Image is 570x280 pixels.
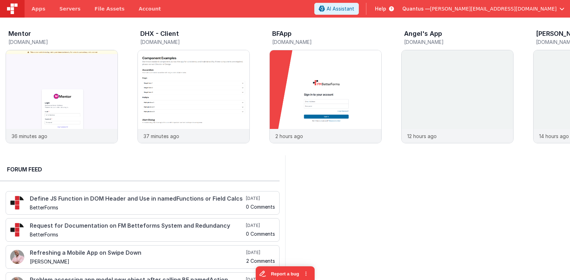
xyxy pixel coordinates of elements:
a: Request for Documentation on FM Betteforms System and Redundancy BetterForms [DATE] 0 Comments [6,218,280,242]
span: AI Assistant [327,5,354,12]
h3: Mentor [8,30,31,37]
h4: Define JS Function in DOM Header and Use in namedFunctions or Field Calcs [30,196,244,202]
h5: BetterForms [30,232,244,237]
h5: [DATE] [246,196,275,201]
a: Refreshing a Mobile App on Swipe Down [PERSON_NAME] [DATE] 2 Comments [6,245,280,269]
h4: Request for Documentation on FM Betteforms System and Redundancy [30,223,244,229]
h5: 0 Comments [246,204,275,209]
h5: [DOMAIN_NAME] [404,39,514,45]
p: 37 minutes ago [143,132,179,140]
h5: 2 Comments [246,258,275,263]
img: 295_2.png [10,196,24,210]
h5: [DATE] [246,250,275,255]
h5: [DATE] [246,223,275,228]
h5: [PERSON_NAME] [30,259,245,264]
h3: BFApp [272,30,291,37]
span: Servers [59,5,80,12]
button: Quantus — [PERSON_NAME][EMAIL_ADDRESS][DOMAIN_NAME] [402,5,564,12]
button: AI Assistant [314,3,359,15]
span: Apps [32,5,45,12]
p: 2 hours ago [275,132,303,140]
img: 295_2.png [10,223,24,237]
h5: [DOMAIN_NAME] [140,39,250,45]
h3: DHX - Client [140,30,179,37]
h5: 0 Comments [246,231,275,236]
span: File Assets [95,5,125,12]
h5: BetterForms [30,205,244,210]
h5: [DOMAIN_NAME] [8,39,118,45]
span: Help [375,5,386,12]
h3: Angel's App [404,30,442,37]
h4: Refreshing a Mobile App on Swipe Down [30,250,245,256]
p: 12 hours ago [407,132,437,140]
h5: [DOMAIN_NAME] [272,39,382,45]
span: Quantus — [402,5,430,12]
h2: Forum Feed [7,165,273,174]
img: 411_2.png [10,250,24,264]
a: Define JS Function in DOM Header and Use in namedFunctions or Field Calcs BetterForms [DATE] 0 Co... [6,191,280,215]
span: [PERSON_NAME][EMAIL_ADDRESS][DOMAIN_NAME] [430,5,557,12]
p: 14 hours ago [539,132,569,140]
